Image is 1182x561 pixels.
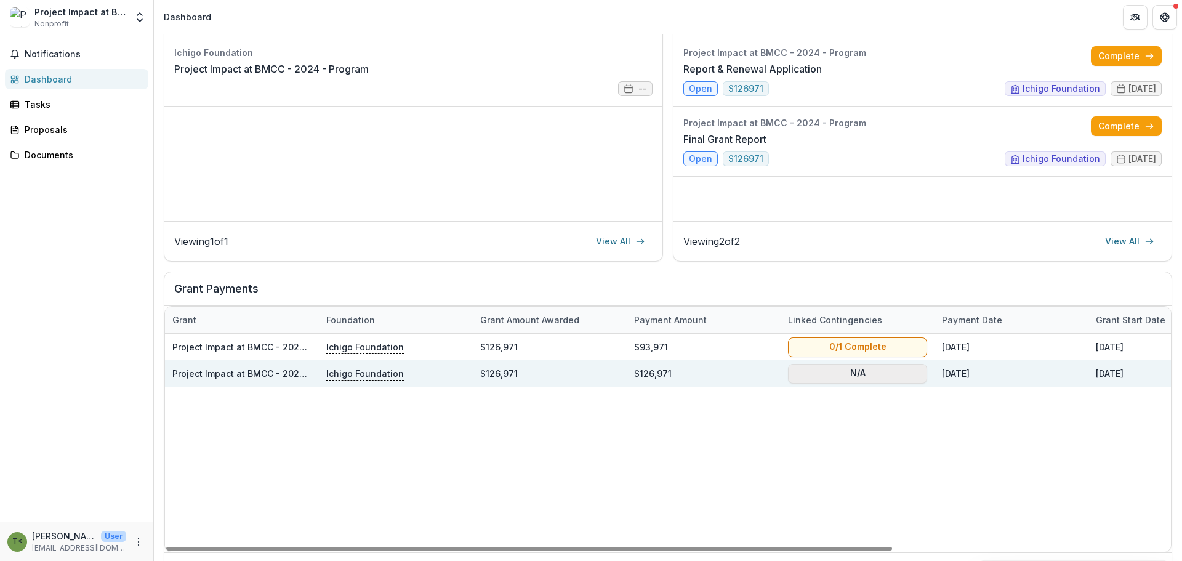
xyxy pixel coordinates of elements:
[32,543,126,554] p: [EMAIL_ADDRESS][DOMAIN_NAME]
[1091,116,1162,136] a: Complete
[935,313,1010,326] div: Payment date
[5,69,148,89] a: Dashboard
[319,313,382,326] div: Foundation
[326,366,404,380] p: Ichigo Foundation
[683,234,740,249] p: Viewing 2 of 2
[164,10,211,23] div: Dashboard
[319,307,473,333] div: Foundation
[10,7,30,27] img: Project Impact at BMCC
[25,98,139,111] div: Tasks
[5,145,148,165] a: Documents
[165,313,204,326] div: Grant
[683,132,766,147] a: Final Grant Report
[5,119,148,140] a: Proposals
[25,123,139,136] div: Proposals
[34,18,69,30] span: Nonprofit
[627,334,781,360] div: $93,971
[473,307,627,333] div: Grant amount awarded
[781,307,935,333] div: Linked Contingencies
[473,334,627,360] div: $126,971
[165,307,319,333] div: Grant
[25,49,143,60] span: Notifications
[683,62,822,76] a: Report & Renewal Application
[1088,313,1173,326] div: Grant start date
[172,368,350,379] a: Project Impact at BMCC - 2024 - Program
[25,148,139,161] div: Documents
[589,232,653,251] a: View All
[174,282,1162,305] h2: Grant Payments
[25,73,139,86] div: Dashboard
[174,234,228,249] p: Viewing 1 of 1
[935,334,1088,360] div: [DATE]
[159,8,216,26] nav: breadcrumb
[172,342,350,352] a: Project Impact at BMCC - 2024 - Program
[1091,46,1162,66] a: Complete
[131,5,148,30] button: Open entity switcher
[5,44,148,64] button: Notifications
[1152,5,1177,30] button: Get Help
[32,530,96,543] p: [PERSON_NAME] <[EMAIL_ADDRESS][DOMAIN_NAME]>
[34,6,126,18] div: Project Impact at BMCC
[627,360,781,387] div: $126,971
[627,307,781,333] div: Payment Amount
[473,313,587,326] div: Grant amount awarded
[935,360,1088,387] div: [DATE]
[131,535,146,549] button: More
[326,340,404,353] p: Ichigo Foundation
[12,538,23,546] div: Tommasina Faratro <tfaratro@bmcc.cuny.edu>
[788,363,927,383] button: N/A
[788,337,927,357] button: 0/1 Complete
[935,307,1088,333] div: Payment date
[5,94,148,115] a: Tasks
[473,360,627,387] div: $126,971
[627,313,714,326] div: Payment Amount
[1098,232,1162,251] a: View All
[101,531,126,542] p: User
[174,62,369,76] a: Project Impact at BMCC - 2024 - Program
[781,313,890,326] div: Linked Contingencies
[1123,5,1148,30] button: Partners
